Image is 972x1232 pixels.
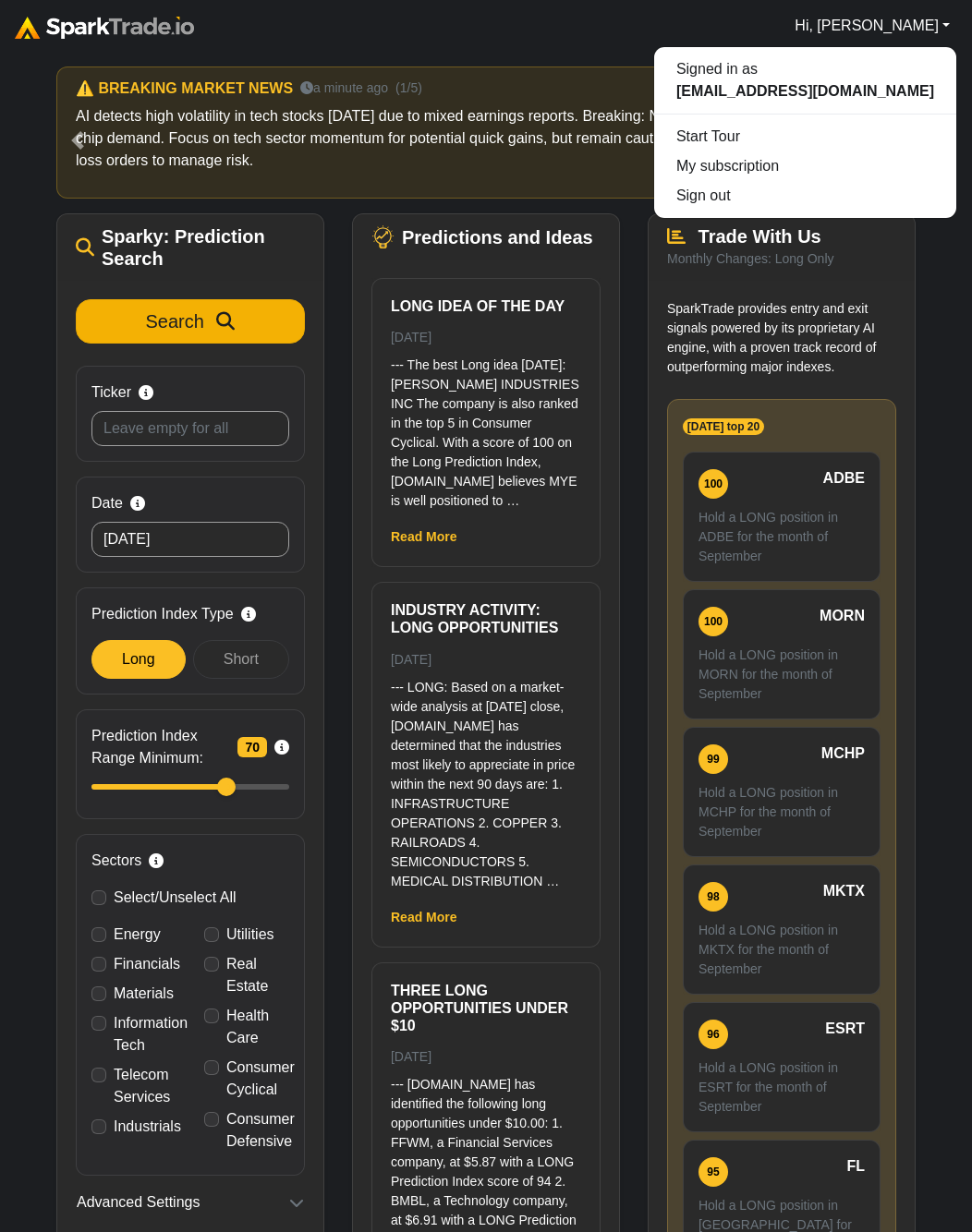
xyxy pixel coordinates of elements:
[391,601,581,636] h6: Industry Activity: Long Opportunities
[683,727,881,857] a: 99 MCHP Hold a LONG position in MCHP for the month of September
[391,529,457,544] a: Read More
[699,882,728,912] div: 98
[699,1020,728,1049] div: 96
[391,678,581,891] p: --- LONG: Based on a market-wide analysis at [DATE] close, [DOMAIN_NAME] has determined that the ...
[15,17,194,39] img: sparktrade.png
[699,1157,728,1187] div: 95
[226,1005,289,1049] label: Health Care
[699,921,865,979] p: Hold a LONG position in MKTX for the month of September
[226,953,289,997] label: Real Estate
[402,226,593,248] span: Predictions and Ideas
[823,880,865,902] span: MKTX
[226,1108,295,1153] label: Consumer Defensive
[114,953,180,975] label: Financials
[226,1057,295,1101] label: Consumer Cyclical
[823,467,865,489] span: ADBE
[237,737,267,757] span: 70
[667,251,834,266] small: Monthly Changes: Long Only
[193,640,289,679] div: Short
[820,605,865,627] span: MORN
[224,651,259,667] span: Short
[683,589,881,719] a: 100 MORN Hold a LONG position in MORN for the month of September
[114,889,237,905] span: Select/Unselect All
[699,607,728,636] div: 100
[300,79,388,98] small: a minute ago
[699,1058,865,1117] p: Hold a LONG position in ESRT for the month of September
[654,181,956,211] button: Sign out
[676,83,934,99] b: [EMAIL_ADDRESS][DOMAIN_NAME]
[391,652,431,667] small: [DATE]
[114,1012,188,1057] label: Information Tech
[395,79,422,98] small: (1/5)
[114,924,161,946] label: Energy
[76,1190,305,1214] button: Advanced Settings
[76,79,293,97] h6: ⚠️ BREAKING MARKET NEWS
[146,311,204,332] span: Search
[391,330,431,344] small: [DATE]
[91,381,131,404] span: Ticker
[654,122,956,151] div: Start Tour
[91,411,289,446] input: Leave empty for all
[653,46,957,219] div: Hi, [PERSON_NAME]
[76,299,305,344] button: Search
[699,783,865,841] p: Hold a LONG position in MCHP for the month of September
[91,640,186,679] div: Long
[787,7,957,44] a: Hi, [PERSON_NAME]
[667,299,896,377] p: SparkTrade provides entry and exit signals powered by its proprietary AI engine, with a proven tr...
[699,508,865,566] p: Hold a LONG position in ADBE for the month of September
[226,924,274,946] label: Utilities
[699,646,865,704] p: Hold a LONG position in MORN for the month of September
[114,1064,176,1108] label: Telecom Services
[699,744,728,774] div: 99
[122,651,155,667] span: Long
[683,864,881,995] a: 98 MKTX Hold a LONG position in MKTX for the month of September
[683,418,764,435] span: [DATE] top 20
[91,725,230,769] span: Prediction Index Range Minimum:
[825,1018,865,1040] span: ESRT
[391,297,581,315] h6: Long Idea of the Day
[654,151,956,181] a: My subscription
[91,603,234,625] span: Prediction Index Type
[391,910,457,924] a: Read More
[391,297,581,511] a: Long Idea of the Day [DATE] --- The best Long idea [DATE]: [PERSON_NAME] INDUSTRIES INC The compa...
[77,1191,200,1214] span: Advanced Settings
[821,743,865,765] span: MCHP
[654,54,956,106] div: Signed in as
[391,356,581,511] p: --- The best Long idea [DATE]: [PERSON_NAME] INDUSTRIES INC The company is also ranked in the top...
[683,1002,881,1132] a: 96 ESRT Hold a LONG position in ESRT for the month of September
[114,1116,181,1138] label: Industrials
[102,225,305,270] span: Sparky: Prediction Search
[91,492,123,514] span: Date
[683,452,881,582] a: 100 ADBE Hold a LONG position in ADBE for the month of September
[699,469,728,499] div: 100
[391,982,581,1035] h6: Three Long Opportunities Under $10
[391,601,581,890] a: Industry Activity: Long Opportunities [DATE] --- LONG: Based on a market-wide analysis at [DATE] ...
[91,850,141,872] span: Sectors
[76,105,896,172] p: AI detects high volatility in tech stocks [DATE] due to mixed earnings reports. Breaking: NVIDIA ...
[699,226,821,247] span: Trade With Us
[391,1049,431,1064] small: [DATE]
[114,983,174,1005] label: Materials
[846,1155,865,1178] span: FL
